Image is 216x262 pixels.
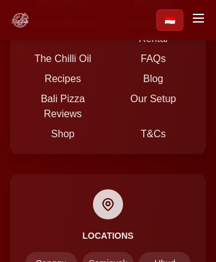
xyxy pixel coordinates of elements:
a: T&Cs [141,128,166,139]
a: Beralih ke Bahasa Indonesia [156,9,183,31]
a: Our Setup [131,93,176,104]
a: FAQs [141,53,166,64]
a: Recipes [45,73,81,84]
img: Bali Pizza Party Logo [10,10,30,30]
h4: Locations [25,229,191,242]
a: Blog [143,73,163,84]
a: The Chilli Oil [35,53,92,64]
a: Bali Pizza Reviews [41,93,85,119]
a: Shop [51,128,74,139]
